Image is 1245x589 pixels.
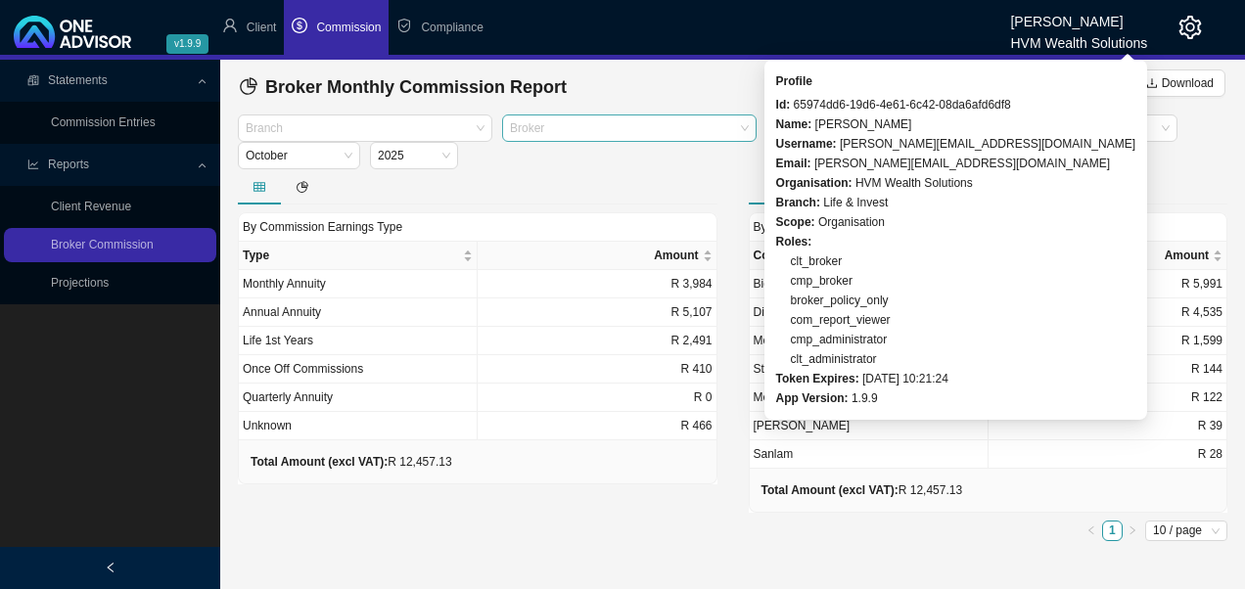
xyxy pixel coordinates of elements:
span: Medihelp [754,390,802,404]
button: right [1123,521,1143,541]
b: Total Amount (excl VAT): [251,455,388,469]
td: R 5,107 [478,298,716,327]
b: Organisation: [776,176,853,190]
span: Momentum [754,334,812,347]
span: cmp_administrator [791,333,888,346]
span: Compliance [421,21,483,34]
span: line-chart [27,159,39,170]
span: safety [396,18,412,33]
div: [PERSON_NAME] [1010,5,1147,26]
span: reconciliation [27,74,39,86]
span: Bidvest Life (FMI) [754,277,846,291]
img: 2df55531c6924b55f21c4cf5d4484680-logo-light.svg [14,16,131,48]
div: By Company [749,212,1228,241]
span: Once Off Commissions [243,362,363,376]
div: R 12,457.13 [761,480,963,500]
td: R 0 [478,384,716,412]
div: By Commission Earnings Type [238,212,717,241]
span: Annual Annuity [243,305,321,319]
div: [PERSON_NAME][EMAIL_ADDRESS][DOMAIN_NAME] [776,134,1135,154]
span: Commission [316,21,381,34]
b: Id: [776,98,791,112]
li: Next Page [1123,521,1143,541]
td: R 28 [989,440,1227,469]
span: Unknown [243,419,292,432]
div: Life & Invest [776,193,1135,212]
b: Email: [776,157,811,170]
b: App Version: [776,391,849,405]
span: left [105,562,116,573]
span: [DATE] 10:21:24 [862,372,948,385]
div: 1.9.9 [776,388,1135,408]
span: Discovery [754,305,806,319]
span: Sanlam [754,447,794,461]
span: pie-chart [297,181,308,193]
span: table [254,181,265,193]
td: R 39 [989,412,1227,440]
b: Token Expires: [776,372,859,385]
div: [PERSON_NAME] [776,114,1135,134]
span: dollar [292,18,307,33]
span: Broker Monthly Commission Report [265,77,567,97]
span: v1.9.9 [166,34,208,54]
span: pie-chart [240,77,257,95]
span: cmp_broker [791,274,853,288]
a: 1 [1103,521,1122,540]
a: Projections [51,276,109,290]
span: right [1128,525,1137,535]
span: 2025 [378,143,450,168]
td: R 410 [478,355,716,384]
div: HVM Wealth Solutions [776,173,1135,193]
div: HVM Wealth Solutions [1010,26,1147,48]
span: Monthly Annuity [243,277,326,291]
th: Amount [478,242,716,270]
a: Commission Entries [51,115,156,129]
span: Reports [48,158,89,171]
button: left [1082,521,1102,541]
span: Stanlib [754,362,790,376]
a: Client Revenue [51,200,131,213]
span: setting [1178,16,1202,39]
span: download [1146,77,1158,89]
div: Profile [776,71,1135,91]
div: [PERSON_NAME][EMAIL_ADDRESS][DOMAIN_NAME] [776,154,1135,173]
td: R 3,984 [478,270,716,298]
span: clt_broker [791,254,843,268]
span: com_report_viewer [791,313,891,327]
b: Total Amount (excl VAT): [761,483,899,497]
span: [PERSON_NAME] [754,419,851,432]
b: Name: [776,117,812,131]
li: 1 [1102,521,1123,541]
span: Life 1st Years [243,334,313,347]
td: R 466 [478,412,716,440]
span: broker_policy_only [791,294,889,307]
span: left [1086,525,1096,535]
span: Company [754,246,970,265]
td: R 2,491 [478,327,716,355]
span: 10 / page [1153,521,1220,540]
span: October [246,143,352,168]
span: Amount [482,246,698,265]
button: Download [1134,69,1225,97]
span: Client [247,21,277,34]
th: Type [239,242,478,270]
span: Download [1162,73,1214,93]
div: Page Size [1145,521,1227,541]
span: clt_administrator [791,352,877,366]
b: Branch: [776,196,820,209]
span: Quarterly Annuity [243,390,333,404]
th: Company [750,242,989,270]
span: Type [243,246,459,265]
a: Broker Commission [51,238,154,251]
b: Username: [776,137,837,151]
div: Organisation [776,212,1135,232]
div: 65974dd6-19d6-4e61-6c42-08da6afd6df8 [776,95,1135,114]
li: Previous Page [1082,521,1102,541]
b: Scope: [776,215,815,229]
span: user [222,18,238,33]
b: Roles: [776,235,812,249]
div: R 12,457.13 [251,452,452,472]
span: Statements [48,73,108,87]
